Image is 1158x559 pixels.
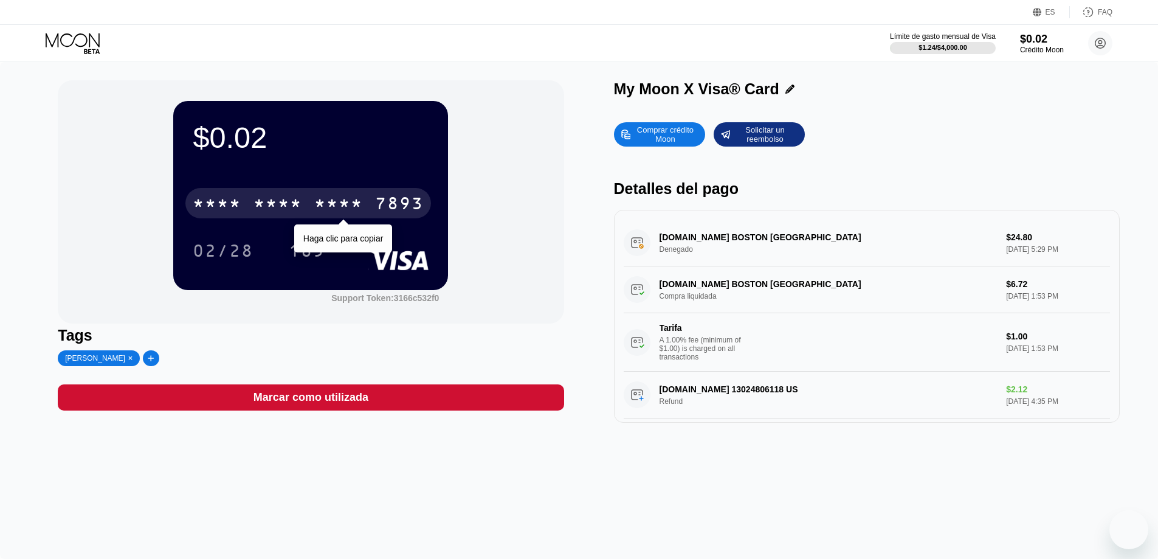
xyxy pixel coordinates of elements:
[1070,6,1112,18] div: FAQ
[632,125,698,144] div: Comprar crédito Moon
[660,323,745,333] div: Tarifa
[193,120,429,155] div: $0.02
[280,235,334,266] div: 185
[660,336,751,361] div: A 1.00% fee (minimum of $1.00) is charged on all transactions
[375,195,424,215] div: 7893
[1006,332,1109,341] div: $1.00
[184,235,263,266] div: 02/28
[331,293,439,303] div: Support Token:3166c532f0
[1033,6,1070,18] div: ES
[1020,33,1064,46] div: $0.02
[1098,8,1112,16] div: FAQ
[614,180,1120,198] div: Detalles del pago
[890,32,996,41] div: Límite de gasto mensual de Visa
[918,44,967,51] div: $1.24 / $4,000.00
[1046,8,1055,16] div: ES
[1109,510,1148,549] iframe: Botón para iniciar la ventana de mensajería
[614,80,779,98] div: My Moon X Visa® Card
[58,327,563,344] div: Tags
[58,384,563,411] div: Marcar como utilizada
[890,32,996,54] div: Límite de gasto mensual de Visa$1.24/$4,000.00
[65,354,125,363] div: [PERSON_NAME]
[1020,33,1064,54] div: $0.02Crédito Moon
[731,125,798,144] div: Solicitar un reembolso
[253,391,368,404] div: Marcar como utilizada
[614,122,705,147] div: Comprar crédito Moon
[624,313,1110,372] div: TarifaA 1.00% fee (minimum of $1.00) is charged on all transactions$1.00[DATE] 1:53 PM
[331,293,439,303] div: Support Token: 3166c532f0
[1006,344,1109,353] div: [DATE] 1:53 PM
[714,122,805,147] div: Solicitar un reembolso
[303,234,384,243] div: Haga clic para copiar
[1020,46,1064,54] div: Crédito Moon
[289,243,325,262] div: 185
[193,243,253,262] div: 02/28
